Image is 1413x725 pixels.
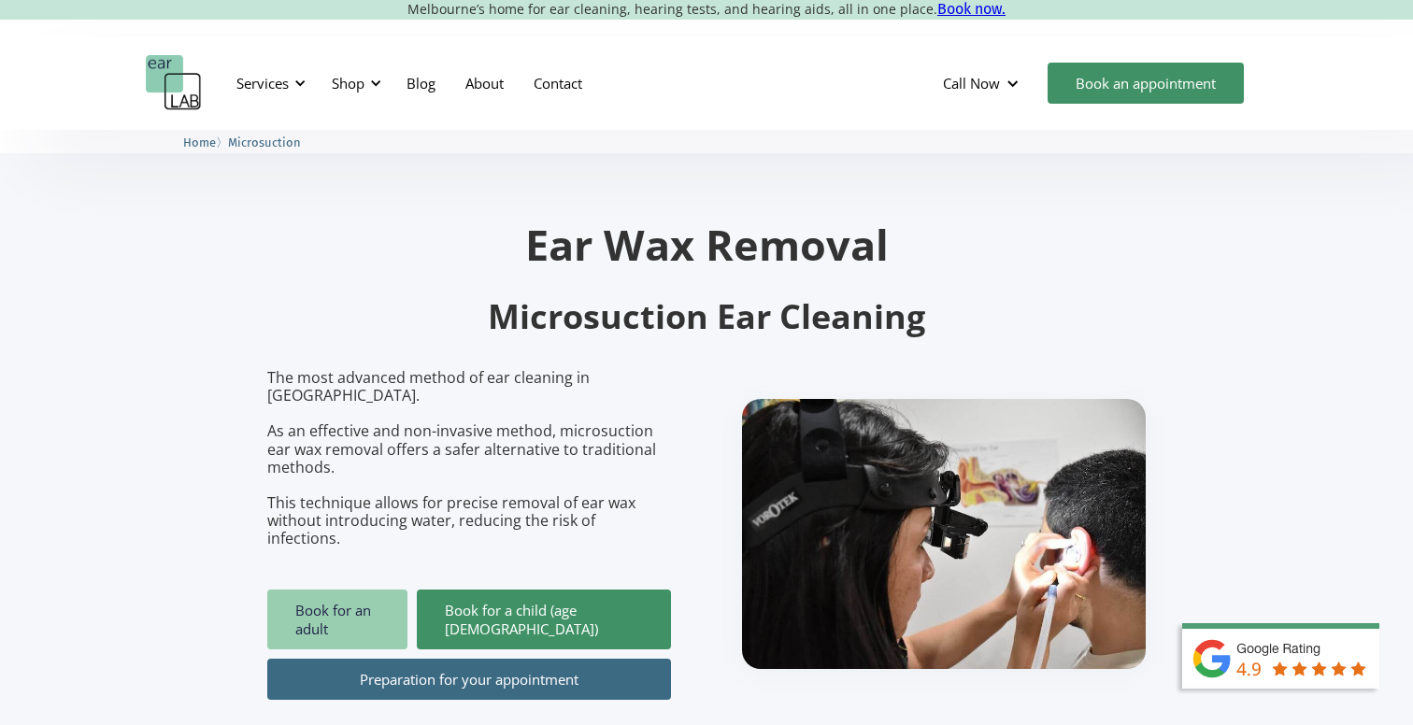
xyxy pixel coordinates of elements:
a: About [450,56,519,110]
a: Blog [392,56,450,110]
a: Book for an adult [267,590,407,649]
span: Microsuction [228,135,301,149]
div: Shop [332,74,364,92]
li: 〉 [183,133,228,152]
div: Services [225,55,311,111]
a: Book an appointment [1048,63,1244,104]
div: Call Now [943,74,1000,92]
img: boy getting ear checked. [742,399,1146,669]
div: Call Now [928,55,1038,111]
div: Services [236,74,289,92]
a: Home [183,133,216,150]
a: Microsuction [228,133,301,150]
a: home [146,55,202,111]
h1: Ear Wax Removal [267,223,1146,265]
p: The most advanced method of ear cleaning in [GEOGRAPHIC_DATA]. As an effective and non-invasive m... [267,369,671,548]
div: Shop [321,55,387,111]
span: Home [183,135,216,149]
a: Book for a child (age [DEMOGRAPHIC_DATA]) [417,590,671,649]
a: Preparation for your appointment [267,659,671,700]
h2: Microsuction Ear Cleaning [267,295,1146,339]
a: Contact [519,56,597,110]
